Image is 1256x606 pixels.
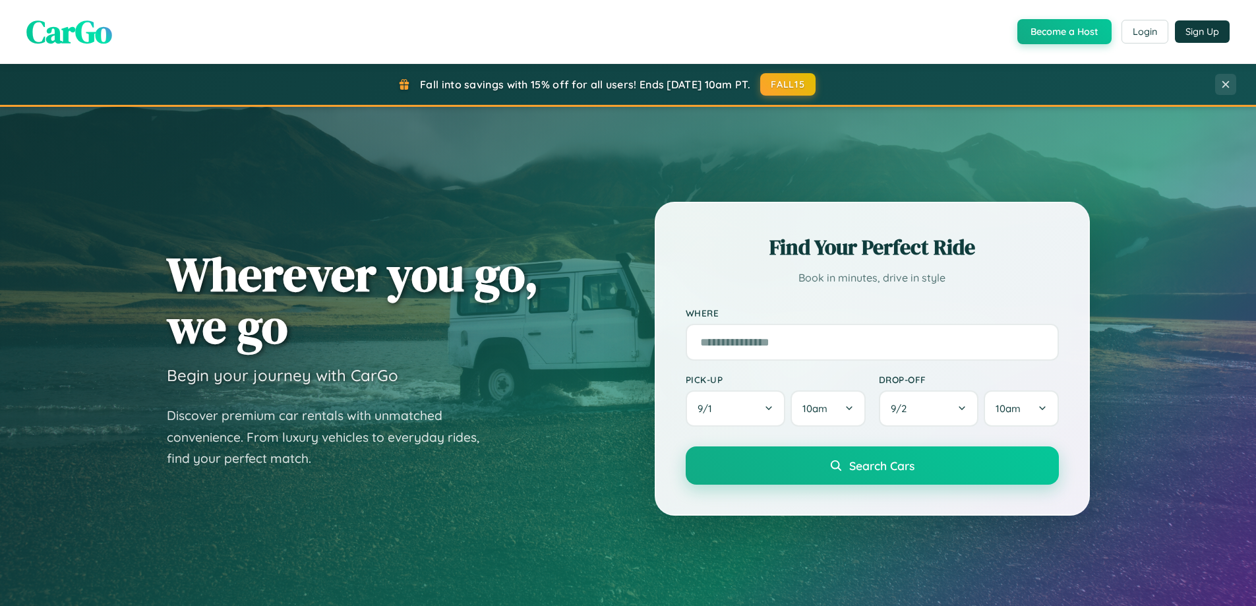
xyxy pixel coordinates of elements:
[686,374,866,385] label: Pick-up
[879,390,979,427] button: 9/2
[686,307,1059,318] label: Where
[802,402,827,415] span: 10am
[686,233,1059,262] h2: Find Your Perfect Ride
[686,446,1059,485] button: Search Cars
[167,365,398,385] h3: Begin your journey with CarGo
[167,405,496,470] p: Discover premium car rentals with unmatched convenience. From luxury vehicles to everyday rides, ...
[1175,20,1230,43] button: Sign Up
[984,390,1058,427] button: 10am
[167,248,539,352] h1: Wherever you go, we go
[1017,19,1112,44] button: Become a Host
[996,402,1021,415] span: 10am
[1121,20,1168,44] button: Login
[791,390,865,427] button: 10am
[698,402,719,415] span: 9 / 1
[760,73,816,96] button: FALL15
[26,10,112,53] span: CarGo
[849,458,914,473] span: Search Cars
[686,268,1059,288] p: Book in minutes, drive in style
[686,390,786,427] button: 9/1
[879,374,1059,385] label: Drop-off
[891,402,913,415] span: 9 / 2
[420,78,750,91] span: Fall into savings with 15% off for all users! Ends [DATE] 10am PT.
